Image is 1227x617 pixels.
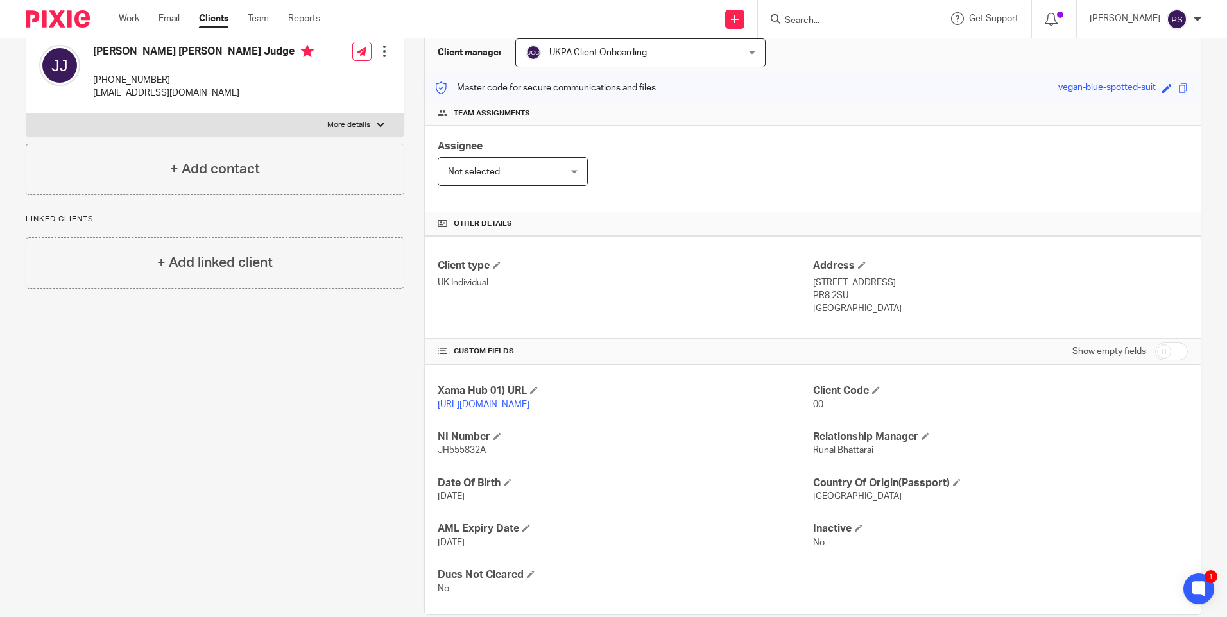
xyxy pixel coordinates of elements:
[813,276,1188,289] p: [STREET_ADDRESS]
[438,384,812,398] h4: Xama Hub 01) URL
[448,167,500,176] span: Not selected
[438,522,812,536] h4: AML Expiry Date
[969,14,1018,23] span: Get Support
[813,400,823,409] span: 00
[1205,570,1217,583] div: 1
[813,446,873,455] span: Runal Bhattarai
[526,45,541,60] img: svg%3E
[813,477,1188,490] h4: Country Of Origin(Passport)
[813,430,1188,444] h4: Relationship Manager
[813,492,902,501] span: [GEOGRAPHIC_DATA]
[438,46,502,59] h3: Client manager
[549,48,647,57] span: UKPA Client Onboarding
[248,12,269,25] a: Team
[301,45,314,58] i: Primary
[26,214,404,224] p: Linked clients
[438,141,483,151] span: Assignee
[438,259,812,273] h4: Client type
[784,15,899,27] input: Search
[1072,345,1146,358] label: Show empty fields
[438,446,486,455] span: JH555832A
[93,87,314,99] p: [EMAIL_ADDRESS][DOMAIN_NAME]
[454,219,512,229] span: Other details
[119,12,139,25] a: Work
[813,522,1188,536] h4: Inactive
[39,45,80,86] img: svg%3E
[438,584,449,593] span: No
[1058,81,1156,96] div: vegan-blue-spotted-suit
[93,45,314,61] h4: [PERSON_NAME] [PERSON_NAME] Judge
[288,12,320,25] a: Reports
[26,10,90,28] img: Pixie
[813,538,825,547] span: No
[813,259,1188,273] h4: Address
[438,492,465,501] span: [DATE]
[438,430,812,444] h4: NI Number
[438,477,812,490] h4: Date Of Birth
[159,12,180,25] a: Email
[199,12,228,25] a: Clients
[438,400,529,409] a: [URL][DOMAIN_NAME]
[157,253,273,273] h4: + Add linked client
[327,120,370,130] p: More details
[170,159,260,179] h4: + Add contact
[438,276,812,289] p: UK Individual
[438,568,812,582] h4: Dues Not Cleared
[454,108,530,119] span: Team assignments
[438,346,812,357] h4: CUSTOM FIELDS
[93,74,314,87] p: [PHONE_NUMBER]
[434,81,656,94] p: Master code for secure communications and files
[438,538,465,547] span: [DATE]
[813,289,1188,302] p: PR8 2SU
[813,302,1188,315] p: [GEOGRAPHIC_DATA]
[1090,12,1160,25] p: [PERSON_NAME]
[1167,9,1187,30] img: svg%3E
[813,384,1188,398] h4: Client Code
